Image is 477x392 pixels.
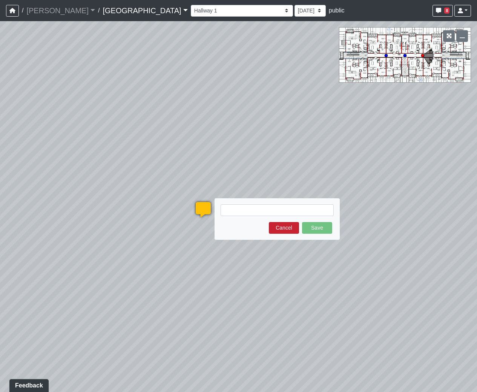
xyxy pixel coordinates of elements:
[302,222,332,234] button: Save
[269,222,299,234] button: Cancel
[433,5,453,17] button: 8
[19,3,26,18] span: /
[6,377,50,392] iframe: Ybug feedback widget
[103,3,187,18] a: [GEOGRAPHIC_DATA]
[444,8,449,14] span: 8
[329,7,345,14] span: public
[95,3,103,18] span: /
[26,3,95,18] a: [PERSON_NAME]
